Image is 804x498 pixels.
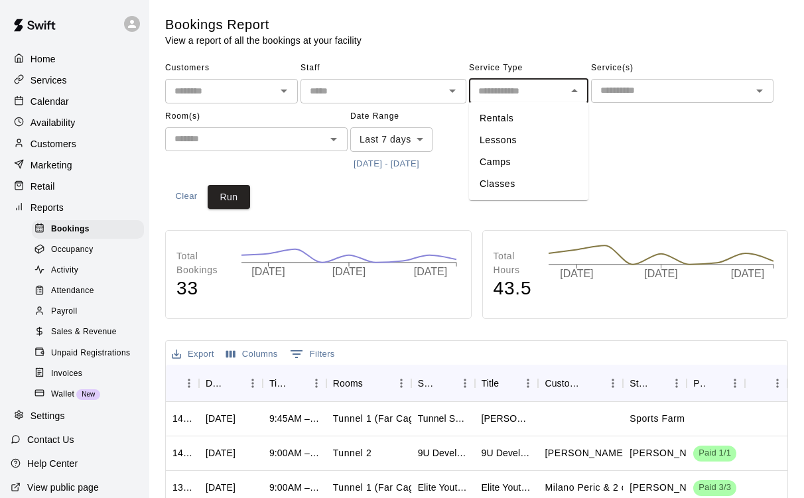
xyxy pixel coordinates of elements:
span: Service(s) [591,58,773,79]
div: Pina [482,412,532,425]
span: Unpaid Registrations [51,347,130,360]
button: Sort [499,374,517,393]
span: Paid 1/1 [693,447,736,460]
p: Maverick Schwarz [545,446,626,460]
button: Sort [752,374,770,393]
div: Occupancy [32,241,144,259]
button: Select columns [223,344,281,365]
div: Last 7 days [350,127,433,152]
div: Time [269,365,288,402]
tspan: [DATE] [414,266,447,277]
button: Menu [518,373,538,393]
a: Occupancy [32,239,149,260]
tspan: [DATE] [252,266,285,277]
span: Wallet [51,388,74,401]
span: Room(s) [165,106,348,127]
button: Export [168,344,218,365]
p: Customers [31,137,76,151]
div: 1391174 [172,481,192,494]
span: Payroll [51,305,77,318]
a: Settings [11,406,139,426]
li: Lessons [469,129,588,151]
p: Home [31,52,56,66]
a: Marketing [11,155,139,175]
p: View public page [27,481,99,494]
a: Bookings [32,219,149,239]
tspan: [DATE] [560,268,593,279]
h5: Bookings Report [165,16,362,34]
p: Calendar [31,95,69,108]
button: Menu [179,373,199,393]
button: Sort [436,374,455,393]
div: Payment [693,365,706,402]
button: Menu [667,373,687,393]
button: Open [443,82,462,100]
div: Date [199,365,263,402]
div: Sales & Revenue [32,323,144,342]
div: Payroll [32,302,144,321]
tspan: [DATE] [731,268,764,279]
p: Availability [31,116,76,129]
a: Home [11,49,139,69]
div: Unpaid Registrations [32,344,144,363]
span: New [76,391,100,398]
li: Camps [469,151,588,173]
div: Invoices [32,365,144,383]
div: 9:00AM – 10:30AM [269,446,320,460]
a: Calendar [11,92,139,111]
div: WalletNew [32,385,144,404]
div: 9:00AM – 10:00AM [269,481,320,494]
span: Attendance [51,284,94,298]
tspan: [DATE] [645,268,678,279]
div: Sat, Sep 13, 2025 [206,446,235,460]
p: Marketing [31,158,72,172]
a: Payroll [32,302,149,322]
h4: 43.5 [494,277,535,300]
button: Sort [224,374,243,393]
div: Customers [11,134,139,154]
span: Service Type [469,58,588,79]
button: Run [208,185,250,210]
a: Retail [11,176,139,196]
div: Service [411,365,475,402]
div: Elite Youth Baseball Performance Training [482,481,532,494]
li: Rentals [469,107,588,129]
a: Unpaid Registrations [32,343,149,363]
div: Customers [538,365,623,402]
p: Retail [31,180,55,193]
div: Service [418,365,436,402]
button: Menu [243,373,263,393]
p: View a report of all the bookings at your facility [165,34,362,47]
a: Availability [11,113,139,133]
p: Reports [31,201,64,214]
div: Thu, Sep 11, 2025 [206,412,235,425]
div: Rooms [326,365,411,402]
p: Sports Farm Admin [630,412,715,426]
span: Customers [165,58,298,79]
div: Time [263,365,326,402]
div: Elite Youth Baseball Performance Training [418,481,468,494]
div: Title [482,365,500,402]
p: Contact Us [27,433,74,446]
p: Travis Koon, Josh Hatcher, Jeremy Chambers [630,446,769,460]
div: Rooms [333,365,363,402]
button: Open [750,82,769,100]
p: Tunnel 1 (Far Cage) [333,481,423,495]
div: Date [206,365,224,402]
div: Notes [745,365,787,402]
p: Total Bookings [176,249,228,277]
p: Tunnel 1 (Far Cage) [333,412,423,426]
a: Reports [11,198,139,218]
span: Bookings [51,223,90,236]
tspan: [DATE] [332,266,366,277]
div: Staff [623,365,687,402]
div: Customers [545,365,584,402]
button: Sort [648,374,667,393]
button: Open [324,130,343,149]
